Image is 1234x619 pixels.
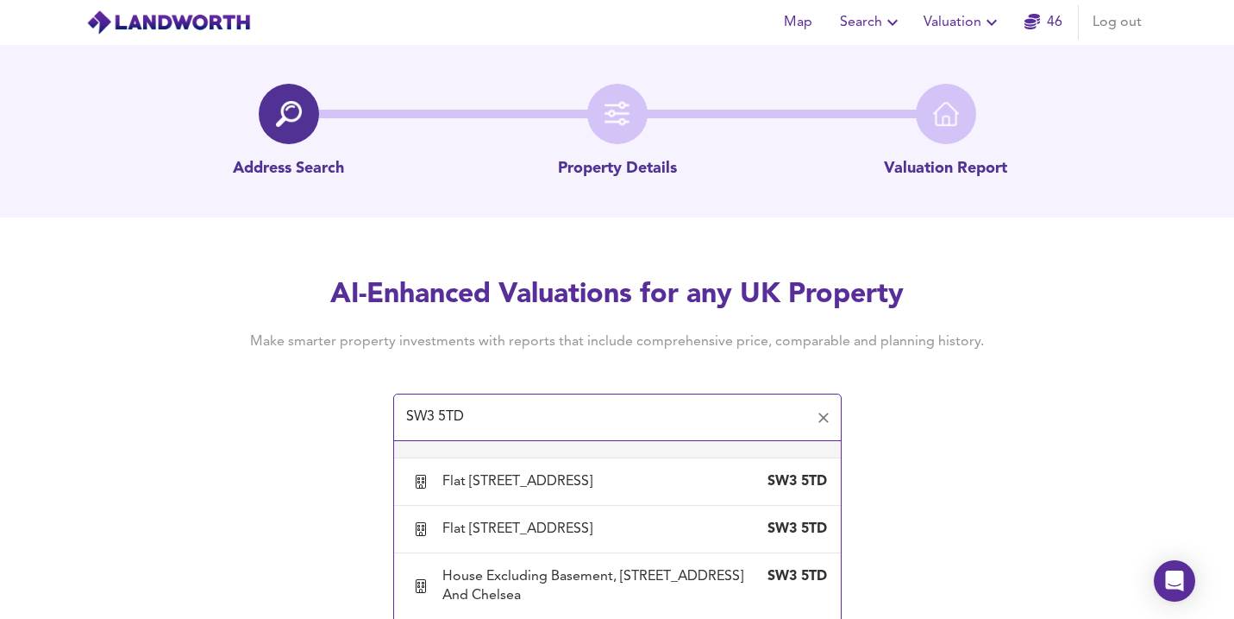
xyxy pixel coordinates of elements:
div: Open Intercom Messenger [1154,560,1195,602]
img: logo [86,9,251,35]
img: search-icon [276,101,302,127]
div: Flat [STREET_ADDRESS] [442,472,599,491]
a: 46 [1024,10,1062,35]
button: Clear [811,406,836,430]
h2: AI-Enhanced Valuations for any UK Property [224,276,1011,314]
span: Valuation [924,10,1002,35]
h4: Make smarter property investments with reports that include comprehensive price, comparable and p... [224,332,1011,351]
span: Search [840,10,903,35]
p: Valuation Report [884,158,1007,180]
div: SW3 5TD [758,472,827,491]
button: Search [833,5,910,40]
p: Property Details [558,158,677,180]
input: Enter a postcode to start... [401,401,808,434]
div: Flat [STREET_ADDRESS] [442,520,599,539]
button: 46 [1016,5,1071,40]
div: SW3 5TD [758,520,827,539]
button: Valuation [917,5,1009,40]
img: filter-icon [604,101,630,127]
div: SW3 5TD [758,567,827,586]
p: Address Search [233,158,344,180]
div: House Excluding Basement, [STREET_ADDRESS] And Chelsea [442,567,758,605]
img: home-icon [933,101,959,127]
button: Map [771,5,826,40]
button: Log out [1086,5,1149,40]
span: Map [778,10,819,35]
span: Log out [1093,10,1142,35]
